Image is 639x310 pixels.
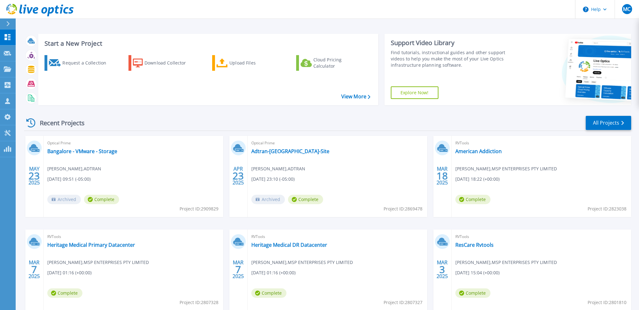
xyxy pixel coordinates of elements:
[235,267,241,272] span: 7
[144,57,195,69] div: Download Collector
[455,288,490,298] span: Complete
[47,195,81,204] span: Archived
[251,140,423,147] span: Optical Prime
[251,176,295,183] span: [DATE] 23:10 (-05:00)
[180,205,218,212] span: Project ID: 2909829
[455,195,490,204] span: Complete
[45,40,370,47] h3: Start a New Project
[251,288,286,298] span: Complete
[180,299,218,306] span: Project ID: 2807328
[28,164,40,187] div: MAY 2025
[296,55,366,71] a: Cloud Pricing Calculator
[288,195,323,204] span: Complete
[47,176,91,183] span: [DATE] 09:51 (-05:00)
[47,269,92,276] span: [DATE] 01:16 (+00:00)
[439,267,445,272] span: 3
[455,140,627,147] span: RVTools
[232,164,244,187] div: APR 2025
[47,233,219,240] span: RVTools
[251,242,327,248] a: Heritage Medical DR Datacenter
[455,176,500,183] span: [DATE] 18:22 (+00:00)
[455,259,557,266] span: [PERSON_NAME] , MSP ENTERPRISES PTY LIMITED
[251,259,353,266] span: [PERSON_NAME] , MSP ENTERPRISES PTY LIMITED
[28,258,40,281] div: MAR 2025
[251,195,285,204] span: Archived
[391,86,438,99] a: Explore Now!
[24,115,93,131] div: Recent Projects
[47,148,117,154] a: Bangalore - VMware - Storage
[233,173,244,178] span: 23
[251,165,305,172] span: [PERSON_NAME] , ADTRAN
[588,299,626,306] span: Project ID: 2801810
[47,288,82,298] span: Complete
[341,94,370,100] a: View More
[391,49,517,68] div: Find tutorials, instructional guides and other support videos to help you make the most of your L...
[455,233,627,240] span: RVTools
[588,205,626,212] span: Project ID: 2823038
[623,7,631,12] span: MC
[455,269,500,276] span: [DATE] 15:04 (+00:00)
[251,148,329,154] a: Adtran-[GEOGRAPHIC_DATA]-Site
[436,164,448,187] div: MAR 2025
[47,140,219,147] span: Optical Prime
[455,165,557,172] span: [PERSON_NAME] , MSP ENTERPRISES PTY LIMITED
[45,55,114,71] a: Request a Collection
[391,39,517,47] div: Support Video Library
[47,259,149,266] span: [PERSON_NAME] , MSP ENTERPRISES PTY LIMITED
[251,233,423,240] span: RVTools
[437,173,448,178] span: 18
[436,258,448,281] div: MAR 2025
[313,57,364,69] div: Cloud Pricing Calculator
[47,242,135,248] a: Heritage Medical Primary Datacenter
[232,258,244,281] div: MAR 2025
[128,55,198,71] a: Download Collector
[62,57,113,69] div: Request a Collection
[586,116,631,130] a: All Projects
[31,267,37,272] span: 7
[47,165,101,172] span: [PERSON_NAME] , ADTRAN
[455,148,502,154] a: American Addiction
[251,269,296,276] span: [DATE] 01:16 (+00:00)
[455,242,494,248] a: ResCare Rvtools
[384,205,422,212] span: Project ID: 2869478
[229,57,280,69] div: Upload Files
[84,195,119,204] span: Complete
[212,55,282,71] a: Upload Files
[384,299,422,306] span: Project ID: 2807327
[29,173,40,178] span: 23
